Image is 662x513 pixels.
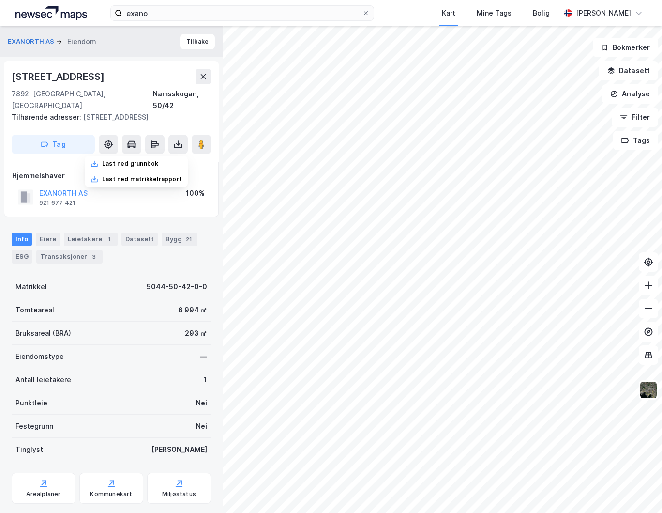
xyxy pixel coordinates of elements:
[12,170,211,182] div: Hjemmelshaver
[12,250,32,264] div: ESG
[576,7,631,19] div: [PERSON_NAME]
[39,199,75,207] div: 921 677 421
[8,37,56,47] button: EXANORTH AS
[442,7,455,19] div: Kart
[12,88,153,111] div: 7892, [GEOGRAPHIC_DATA], [GEOGRAPHIC_DATA]
[121,233,158,246] div: Datasett
[612,108,658,127] button: Filter
[151,444,207,455] div: [PERSON_NAME]
[15,281,47,293] div: Matrikkel
[162,233,197,246] div: Bygg
[200,351,207,362] div: —
[639,381,658,399] img: 9k=
[15,444,43,455] div: Tinglyst
[122,6,362,20] input: Søk på adresse, matrikkel, gårdeiere, leietakere eller personer
[15,327,71,339] div: Bruksareal (BRA)
[614,466,662,513] iframe: Chat Widget
[102,160,158,168] div: Last ned grunnbok
[533,7,550,19] div: Bolig
[162,490,196,498] div: Miljøstatus
[613,131,658,150] button: Tags
[12,135,95,154] button: Tag
[12,113,83,121] span: Tilhørende adresser:
[15,351,64,362] div: Eiendomstype
[15,374,71,386] div: Antall leietakere
[599,61,658,80] button: Datasett
[67,36,96,47] div: Eiendom
[614,466,662,513] div: Kontrollprogram for chat
[15,420,53,432] div: Festegrunn
[15,6,87,20] img: logo.a4113a55bc3d86da70a041830d287a7e.svg
[178,304,207,316] div: 6 994 ㎡
[196,420,207,432] div: Nei
[184,234,194,244] div: 21
[185,327,207,339] div: 293 ㎡
[36,250,103,264] div: Transaksjoner
[15,397,47,409] div: Punktleie
[602,84,658,104] button: Analyse
[104,234,114,244] div: 1
[153,88,211,111] div: Namsskogan, 50/42
[26,490,60,498] div: Arealplaner
[180,34,215,49] button: Tilbake
[12,69,106,84] div: [STREET_ADDRESS]
[89,252,99,262] div: 3
[477,7,512,19] div: Mine Tags
[147,281,207,293] div: 5044-50-42-0-0
[102,175,182,183] div: Last ned matrikkelrapport
[36,233,60,246] div: Eiere
[204,374,207,386] div: 1
[64,233,118,246] div: Leietakere
[90,490,132,498] div: Kommunekart
[196,397,207,409] div: Nei
[12,233,32,246] div: Info
[12,111,203,123] div: [STREET_ADDRESS]
[593,38,658,57] button: Bokmerker
[15,304,54,316] div: Tomteareal
[186,187,205,199] div: 100%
